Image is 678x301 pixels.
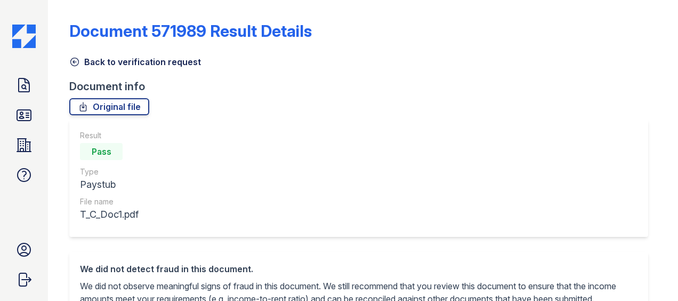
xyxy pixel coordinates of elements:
[80,207,139,222] div: T_C_Doc1.pdf
[80,196,139,207] div: File name
[80,263,637,275] div: We did not detect fraud in this document.
[69,21,312,41] a: Document 571989 Result Details
[80,143,123,160] div: Pass
[12,25,36,48] img: CE_Icon_Blue-c292c112584629df590d857e76928e9f676e5b41ef8f769ba2f05ee15b207248.png
[69,79,657,94] div: Document info
[80,177,139,192] div: Paystub
[80,130,139,141] div: Result
[80,167,139,177] div: Type
[69,98,149,115] a: Original file
[69,56,201,68] a: Back to verification request
[633,258,667,290] iframe: chat widget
